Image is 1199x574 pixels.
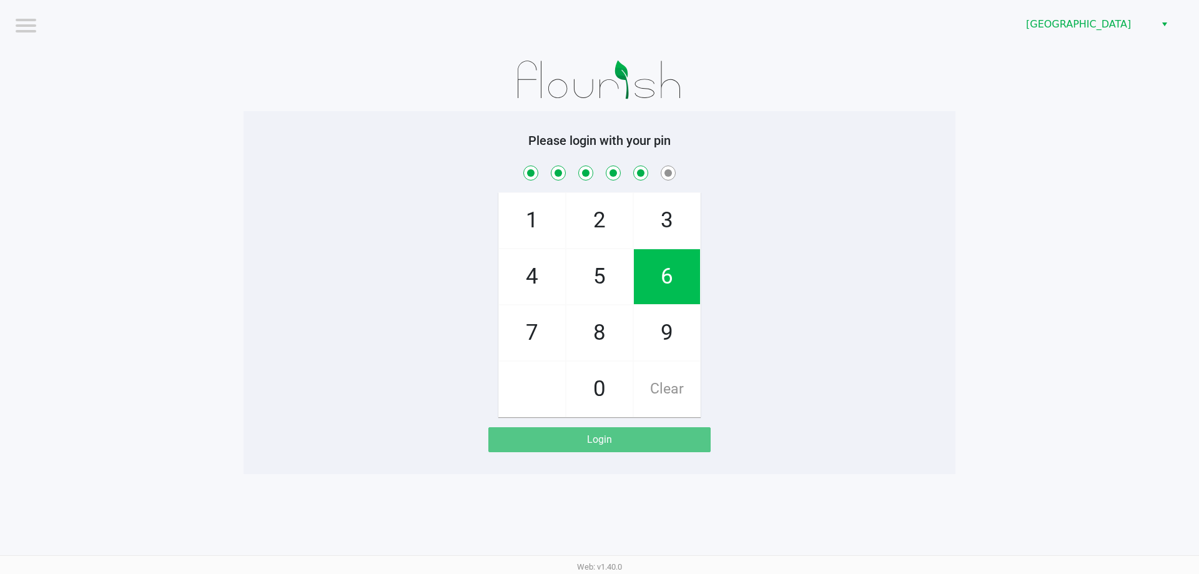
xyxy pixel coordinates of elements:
span: 8 [566,305,633,360]
span: [GEOGRAPHIC_DATA] [1026,17,1148,32]
span: 9 [634,305,700,360]
span: 0 [566,362,633,417]
span: Web: v1.40.0 [577,562,622,572]
span: Clear [634,362,700,417]
span: 6 [634,249,700,304]
button: Select [1155,13,1173,36]
span: 2 [566,193,633,248]
span: 1 [499,193,565,248]
span: 4 [499,249,565,304]
span: 3 [634,193,700,248]
span: 7 [499,305,565,360]
h5: Please login with your pin [253,133,946,148]
span: 5 [566,249,633,304]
